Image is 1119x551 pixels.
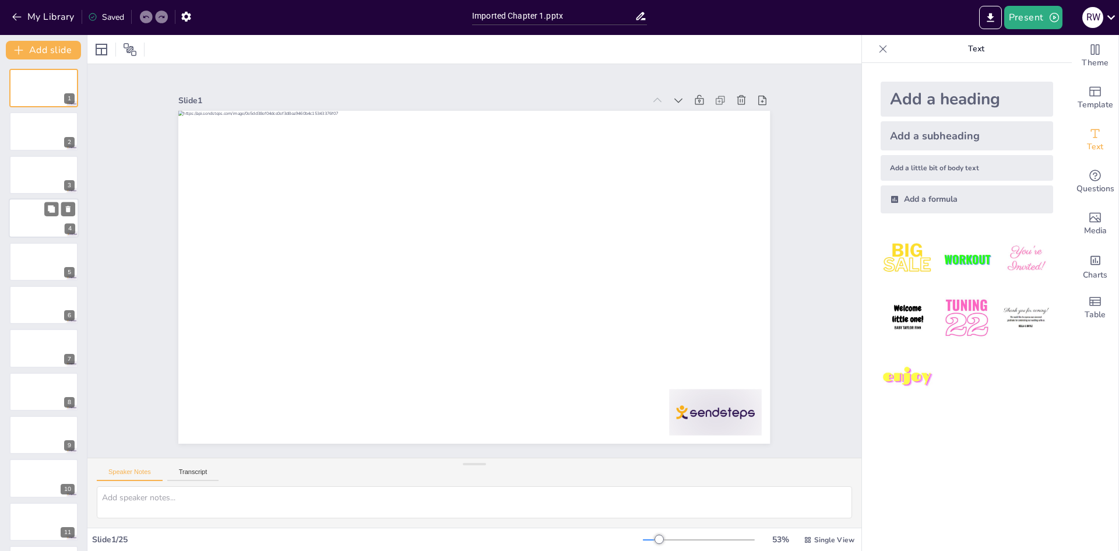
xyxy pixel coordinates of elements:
[64,397,75,408] div: 8
[999,291,1053,345] img: 6.jpeg
[44,202,58,216] button: Duplicate Slide
[979,6,1002,29] button: Export to PowerPoint
[1004,6,1062,29] button: Present
[939,232,994,286] img: 2.jpeg
[1085,308,1106,321] span: Table
[881,185,1053,213] div: Add a formula
[61,202,75,216] button: Delete Slide
[881,350,935,405] img: 7.jpeg
[92,534,643,545] div: Slide 1 / 25
[61,527,75,538] div: 11
[9,503,78,541] div: 11
[881,155,1053,181] div: Add a little bit of body text
[9,8,79,26] button: My Library
[892,35,1060,63] p: Text
[64,354,75,364] div: 7
[1072,245,1118,287] div: Add charts and graphs
[1076,183,1114,195] span: Questions
[9,329,78,367] div: 7
[1072,287,1118,329] div: Add a table
[881,121,1053,150] div: Add a subheading
[1072,161,1118,203] div: Get real-time input from your audience
[766,534,794,545] div: 53 %
[1078,99,1113,111] span: Template
[1072,77,1118,119] div: Add ready made slides
[64,180,75,191] div: 3
[64,137,75,148] div: 2
[472,8,635,24] input: Insert title
[64,93,75,104] div: 1
[9,459,78,497] div: 10
[1082,6,1103,29] button: R W
[1072,203,1118,245] div: Add images, graphics, shapes or video
[6,41,81,59] button: Add slide
[9,69,78,107] div: 1
[814,535,854,545] span: Single View
[9,373,78,411] div: 8
[1072,35,1118,77] div: Change the overall theme
[97,468,163,481] button: Speaker Notes
[9,112,78,150] div: 2
[9,416,78,454] div: 9
[881,82,1053,117] div: Add a heading
[881,291,935,345] img: 4.jpeg
[123,43,137,57] span: Position
[1072,119,1118,161] div: Add text boxes
[1082,7,1103,28] div: R W
[65,224,75,234] div: 4
[1087,141,1103,153] span: Text
[92,40,111,59] div: Layout
[1084,224,1107,237] span: Media
[64,440,75,451] div: 9
[9,198,79,238] div: 4
[939,291,994,345] img: 5.jpeg
[88,12,124,23] div: Saved
[1083,269,1107,282] span: Charts
[999,232,1053,286] img: 3.jpeg
[9,286,78,324] div: 6
[167,468,219,481] button: Transcript
[61,484,75,494] div: 10
[881,232,935,286] img: 1.jpeg
[1082,57,1109,69] span: Theme
[9,156,78,194] div: 3
[217,37,675,145] div: Slide 1
[9,243,78,281] div: 5
[64,267,75,278] div: 5
[64,310,75,321] div: 6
